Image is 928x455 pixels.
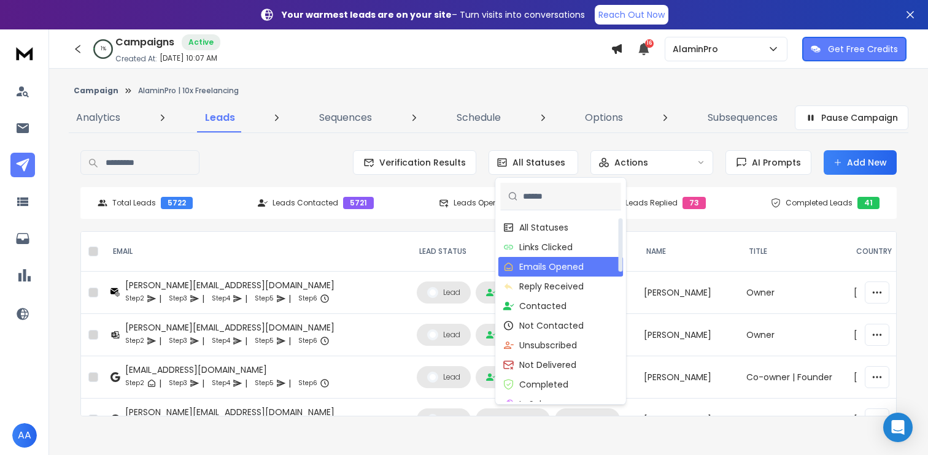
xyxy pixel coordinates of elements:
[486,372,539,382] div: Contacted
[159,292,161,305] p: |
[427,372,460,383] div: Lead
[103,232,409,272] th: EMAIL
[427,329,460,340] div: Lead
[255,292,274,305] p: Step 5
[427,414,460,425] div: Lead
[636,232,739,272] th: NAME
[747,156,801,169] span: AI Prompts
[101,45,106,53] p: 1 %
[282,9,452,21] strong: Your warmest leads are on your site
[212,377,230,389] p: Step 4
[245,292,247,305] p: |
[288,335,291,347] p: |
[449,103,508,132] a: Schedule
[457,110,501,125] p: Schedule
[739,232,846,272] th: Title
[725,150,811,175] button: AI Prompts
[519,300,566,312] p: Contacted
[519,221,568,234] p: All Statuses
[519,280,584,292] p: Reply Received
[112,198,156,208] p: Total Leads
[169,292,187,305] p: Step 3
[319,110,372,125] p: Sequences
[427,287,460,298] div: Lead
[739,399,846,441] td: Marketing Strategist, Graphic Designer & Business Coach | Founder
[739,314,846,356] td: Owner
[519,261,584,273] p: Emails Opened
[74,86,118,96] button: Campaign
[519,339,577,351] p: Unsubscribed
[802,37,907,61] button: Get Free Credits
[169,335,187,347] p: Step 3
[288,377,291,389] p: |
[245,335,247,347] p: |
[202,292,204,305] p: |
[614,156,648,169] p: Actions
[212,292,230,305] p: Step 4
[374,156,466,169] span: Verification Results
[409,232,636,272] th: LEAD STATUS
[12,423,37,448] button: AA
[519,241,573,253] p: Links Clicked
[115,54,157,64] p: Created At:
[519,398,588,410] p: In Subsequence
[343,197,374,209] div: 5721
[182,34,220,50] div: Active
[298,377,317,389] p: Step 6
[202,377,204,389] p: |
[565,415,609,424] div: Opened
[298,335,317,347] p: Step 6
[486,330,539,340] div: Contacted
[636,356,739,399] td: [PERSON_NAME]
[636,272,739,314] td: [PERSON_NAME]
[125,292,144,305] p: Step 2
[12,42,37,64] img: logo
[708,110,778,125] p: Subsequences
[125,406,334,418] div: [PERSON_NAME][EMAIL_ADDRESS][DOMAIN_NAME]
[76,110,120,125] p: Analytics
[125,279,334,291] div: [PERSON_NAME][EMAIL_ADDRESS][DOMAIN_NAME]
[160,53,217,63] p: [DATE] 10:07 AM
[255,335,274,347] p: Step 5
[739,356,846,399] td: Co-owner | Founder
[519,359,576,371] p: Not Delivered
[69,103,128,132] a: Analytics
[673,43,723,55] p: AlaminPro
[205,110,235,125] p: Leads
[486,415,539,424] div: Contacted
[512,156,565,169] p: All Statuses
[486,288,539,297] div: Contacted
[636,314,739,356] td: [PERSON_NAME]
[255,377,274,389] p: Step 5
[312,103,379,132] a: Sequences
[454,198,508,208] p: Leads Opened
[125,377,144,389] p: Step 2
[245,377,247,389] p: |
[578,103,630,132] a: Options
[125,321,334,334] div: [PERSON_NAME][EMAIL_ADDRESS][DOMAIN_NAME]
[739,272,846,314] td: Owner
[883,413,913,442] div: Open Intercom Messenger
[159,377,161,389] p: |
[138,86,239,96] p: AlaminPro | 10x Freelancing
[161,197,193,209] div: 5722
[519,378,568,391] p: Completed
[169,377,187,389] p: Step 3
[795,105,908,130] button: Pause Campaign
[519,319,584,332] p: Not Contacted
[115,35,174,50] h1: Campaigns
[786,198,853,208] p: Completed Leads
[857,197,880,209] div: 41
[353,150,476,175] button: Verification Results
[159,335,161,347] p: |
[636,399,739,441] td: [PERSON_NAME]
[700,103,785,132] a: Subsequences
[645,39,654,48] span: 16
[202,335,204,347] p: |
[198,103,242,132] a: Leads
[288,292,291,305] p: |
[282,9,585,21] p: – Turn visits into conversations
[598,9,665,21] p: Reach Out Now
